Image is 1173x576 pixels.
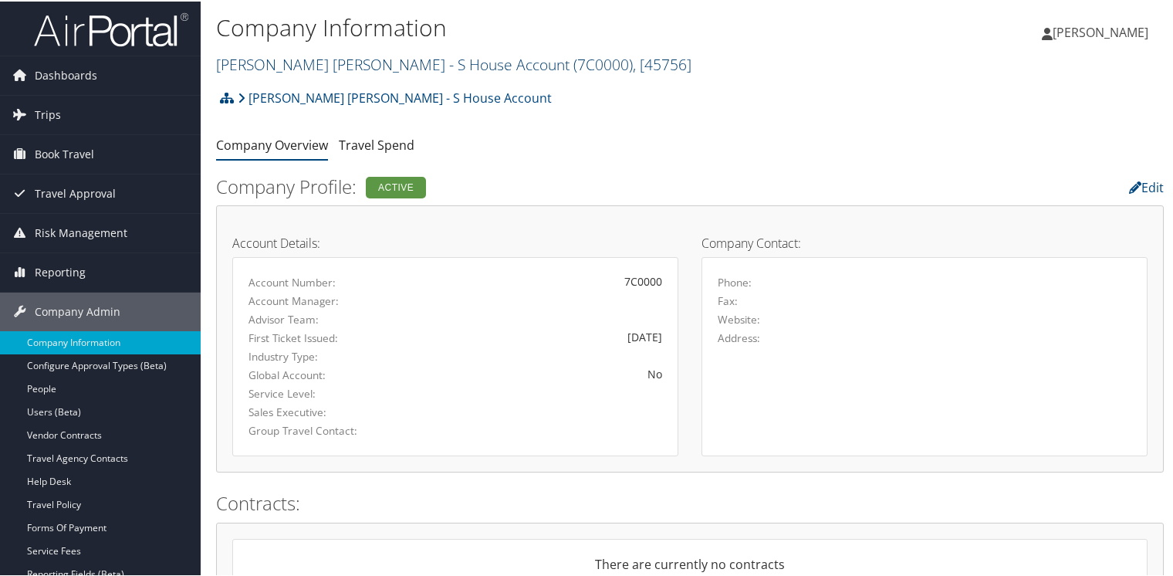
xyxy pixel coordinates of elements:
[1042,8,1164,54] a: [PERSON_NAME]
[248,310,371,326] label: Advisor Team:
[718,273,752,289] label: Phone:
[248,385,371,400] label: Service Level:
[1129,178,1164,195] a: Edit
[35,291,120,330] span: Company Admin
[35,94,61,133] span: Trips
[394,327,662,344] div: [DATE]
[248,292,371,307] label: Account Manager:
[216,489,1164,515] h2: Contracts:
[238,81,552,112] a: [PERSON_NAME] [PERSON_NAME] - S House Account
[216,135,328,152] a: Company Overview
[248,422,371,437] label: Group Travel Contact:
[718,292,738,307] label: Fax:
[216,172,840,198] h2: Company Profile:
[701,235,1148,248] h4: Company Contact:
[248,329,371,344] label: First Ticket Issued:
[718,310,760,326] label: Website:
[573,53,633,73] span: ( 7C0000 )
[718,329,760,344] label: Address:
[35,212,127,251] span: Risk Management
[633,53,691,73] span: , [ 45756 ]
[248,366,371,381] label: Global Account:
[34,10,188,46] img: airportal-logo.png
[1053,22,1148,39] span: [PERSON_NAME]
[248,347,371,363] label: Industry Type:
[232,235,678,248] h4: Account Details:
[248,403,371,418] label: Sales Executive:
[216,10,848,42] h1: Company Information
[394,364,662,381] div: No
[35,173,116,212] span: Travel Approval
[35,55,97,93] span: Dashboards
[35,252,86,290] span: Reporting
[339,135,414,152] a: Travel Spend
[35,134,94,172] span: Book Travel
[394,272,662,288] div: 7C0000
[216,53,691,73] a: [PERSON_NAME] [PERSON_NAME] - S House Account
[248,273,371,289] label: Account Number:
[366,175,426,197] div: Active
